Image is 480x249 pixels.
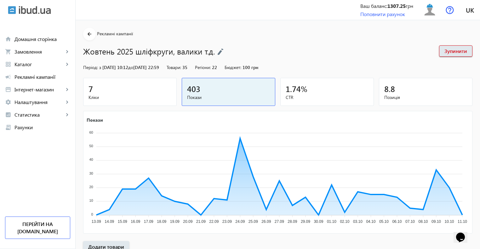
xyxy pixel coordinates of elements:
mat-icon: keyboard_arrow_right [64,61,70,67]
mat-icon: grid_view [5,61,11,67]
span: % [301,84,307,94]
span: uk [466,6,474,14]
text: Покази [87,117,103,123]
span: 403 [187,84,200,94]
tspan: 19.09 [170,219,180,224]
mat-icon: shopping_cart [5,49,11,55]
tspan: 20 [89,185,93,189]
b: 1307.25 [387,3,406,9]
tspan: 07.10 [405,219,415,224]
mat-icon: keyboard_arrow_right [64,112,70,118]
tspan: 10.10 [444,219,454,224]
mat-icon: keyboard_arrow_right [64,49,70,55]
span: Зупинити [444,48,467,55]
span: Кліки [89,94,171,101]
tspan: 26.09 [261,219,271,224]
mat-icon: receipt_long [5,124,11,130]
span: 100 грн [243,64,258,70]
tspan: 13.09 [92,219,101,224]
span: 1.74 [286,84,301,94]
tspan: 30.09 [314,219,323,224]
mat-icon: home [5,36,11,42]
mat-icon: arrow_back [86,30,94,38]
tspan: 22.09 [209,219,219,224]
tspan: 08.10 [418,219,428,224]
mat-icon: campaign [5,74,11,80]
span: 7 [89,84,93,94]
span: Рахунки [14,124,70,130]
tspan: 05.10 [379,219,389,224]
span: Статистика [14,112,64,118]
mat-icon: storefront [5,86,11,93]
tspan: 28.09 [288,219,297,224]
button: Зупинити [439,45,472,57]
span: 22 [212,64,217,70]
tspan: 02.10 [340,219,349,224]
span: [DATE] 10:12 [DATE] 22:59 [102,64,159,70]
span: Регіони: [195,64,211,70]
img: ibud_text.svg [19,6,51,14]
tspan: 11.10 [458,219,467,224]
tspan: 60 [89,130,93,134]
img: help.svg [446,6,454,14]
span: Позиція [384,94,467,101]
span: Домашня сторінка [14,36,70,42]
img: ibud.svg [8,6,16,14]
a: Перейти на [DOMAIN_NAME] [5,217,70,239]
mat-icon: settings [5,99,11,105]
tspan: 23.09 [222,219,232,224]
tspan: 17.09 [144,219,153,224]
div: Ваш баланс: грн [360,3,413,9]
span: CTR [286,94,369,101]
tspan: 10 [89,199,93,202]
tspan: 04.10 [366,219,375,224]
span: Інтернет-магазин [14,86,64,93]
mat-icon: analytics [5,112,11,118]
tspan: 40 [89,158,93,161]
tspan: 01.10 [327,219,336,224]
iframe: chat widget [454,224,474,243]
span: Рекламні кампанії [97,31,133,37]
tspan: 15.09 [118,219,127,224]
span: до [128,64,133,70]
a: Поповнити рахунок [360,11,405,17]
span: Налаштування [14,99,64,105]
tspan: 16.09 [131,219,140,224]
span: Каталог [14,61,64,67]
span: Рекламні кампанії [14,74,70,80]
tspan: 27.09 [275,219,284,224]
tspan: 18.09 [157,219,166,224]
mat-icon: keyboard_arrow_right [64,86,70,93]
span: Замовлення [14,49,64,55]
tspan: 50 [89,144,93,148]
tspan: 03.10 [353,219,363,224]
tspan: 20.09 [183,219,192,224]
tspan: 09.10 [431,219,441,224]
h1: Жовтень 2025 шліфкруги, валики т.д. [83,46,433,57]
tspan: 30 [89,171,93,175]
tspan: 06.10 [392,219,402,224]
span: 35 [182,64,187,70]
mat-icon: keyboard_arrow_right [64,99,70,105]
tspan: 21.09 [196,219,206,224]
img: user.svg [423,3,437,17]
span: Покази [187,94,270,101]
tspan: 0 [91,212,93,216]
span: Товари: [167,64,181,70]
tspan: 25.09 [249,219,258,224]
span: 8.8 [384,84,395,94]
span: Бюджет: [225,64,241,70]
tspan: 29.09 [301,219,310,224]
tspan: 14.09 [105,219,114,224]
span: Період: з [83,64,101,70]
tspan: 24.09 [235,219,245,224]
